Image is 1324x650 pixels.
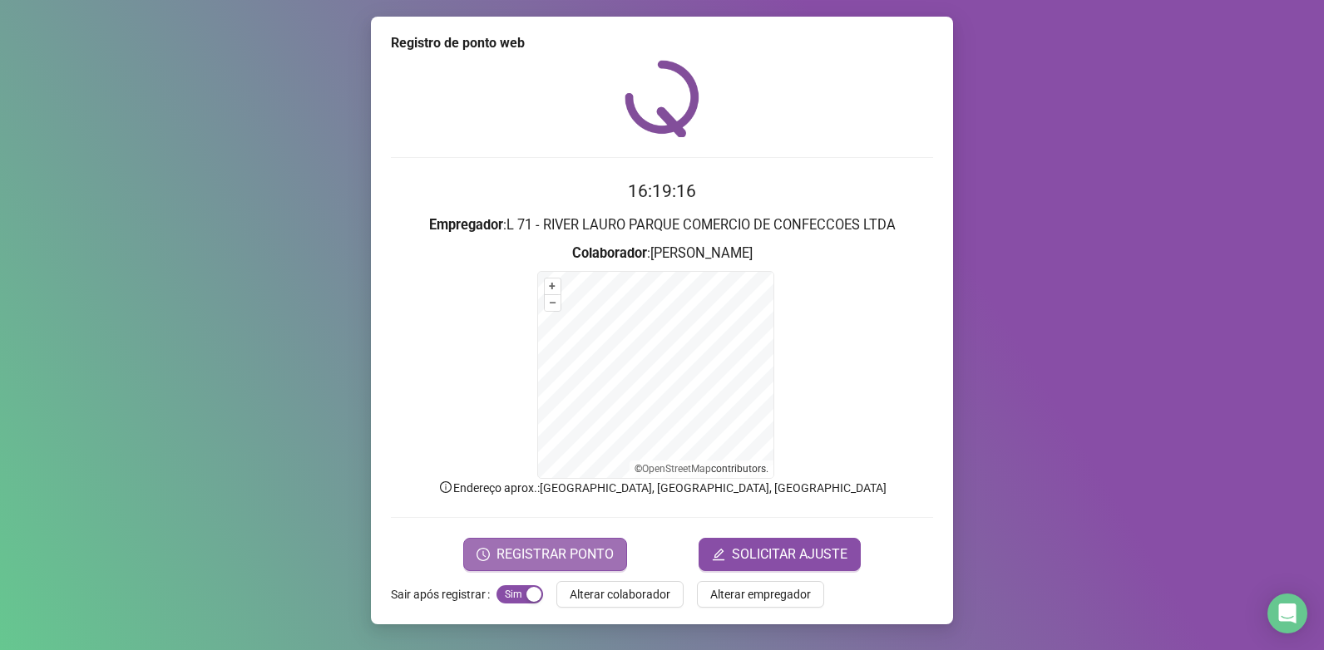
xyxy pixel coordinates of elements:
[391,243,933,264] h3: : [PERSON_NAME]
[572,245,647,261] strong: Colaborador
[556,581,684,608] button: Alterar colaborador
[635,463,768,475] li: © contributors.
[697,581,824,608] button: Alterar empregador
[391,479,933,497] p: Endereço aprox. : [GEOGRAPHIC_DATA], [GEOGRAPHIC_DATA], [GEOGRAPHIC_DATA]
[710,585,811,603] span: Alterar empregador
[570,585,670,603] span: Alterar colaborador
[699,538,861,571] button: editSOLICITAR AJUSTE
[628,181,696,201] time: 16:19:16
[463,538,627,571] button: REGISTRAR PONTO
[642,463,711,475] a: OpenStreetMap
[545,295,561,311] button: –
[391,214,933,236] h3: : L 71 - RIVER LAURO PARQUE COMERCIO DE CONFECCOES LTDA
[496,544,614,564] span: REGISTRAR PONTO
[391,33,933,53] div: Registro de ponto web
[545,278,561,294] button: +
[1267,593,1307,633] div: Open Intercom Messenger
[429,217,503,233] strong: Empregador
[712,548,725,561] span: edit
[732,544,847,564] span: SOLICITAR AJUSTE
[625,60,699,137] img: QRPoint
[438,480,453,495] span: info-circle
[391,581,496,608] label: Sair após registrar
[477,548,490,561] span: clock-circle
